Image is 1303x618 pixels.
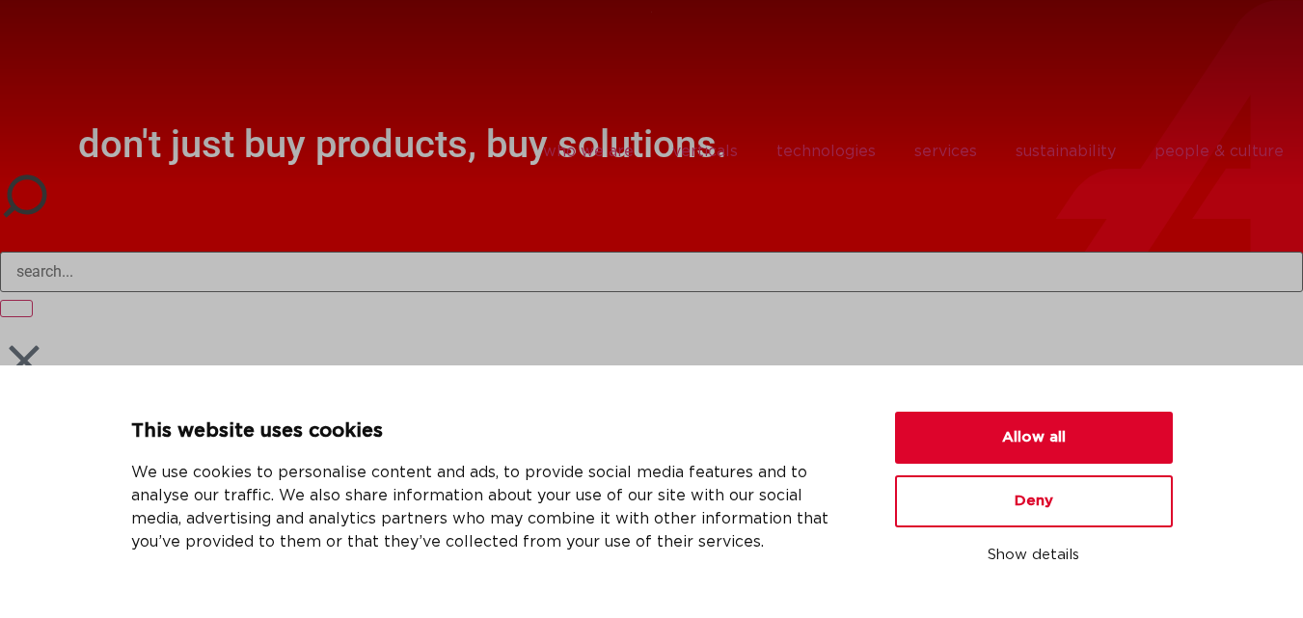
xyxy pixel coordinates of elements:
p: We use cookies to personalise content and ads, to provide social media features and to analyse ou... [131,461,849,553]
a: who we are [524,129,653,174]
a: sustainability [996,129,1135,174]
button: Allow all [895,412,1173,464]
button: Deny [895,475,1173,527]
a: services [895,129,996,174]
p: This website uses cookies [131,416,849,445]
a: technologies [757,129,895,174]
a: people & culture [1135,129,1303,174]
button: Show details [895,539,1173,572]
a: verticals [653,129,757,174]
